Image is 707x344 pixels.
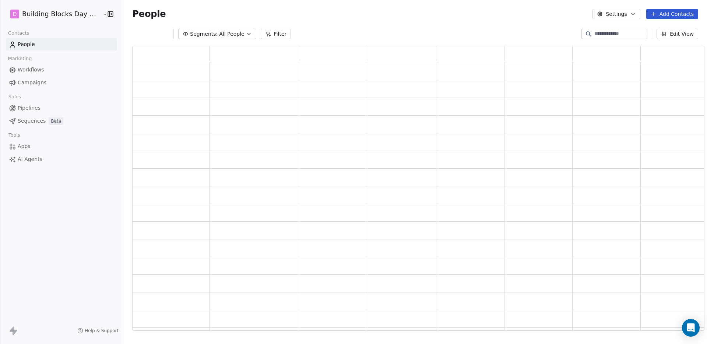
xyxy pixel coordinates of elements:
a: Apps [6,140,117,152]
button: Add Contacts [646,9,698,19]
a: AI Agents [6,153,117,165]
button: DBuilding Blocks Day Nurseries [9,8,98,20]
span: Building Blocks Day Nurseries [22,9,101,19]
span: AI Agents [18,155,42,163]
button: Filter [261,29,291,39]
span: Campaigns [18,79,46,87]
span: D [13,10,17,18]
span: Help & Support [85,328,119,334]
a: Help & Support [77,328,119,334]
span: Sales [5,91,24,102]
button: Settings [592,9,640,19]
span: Sequences [18,117,46,125]
span: Beta [49,117,63,125]
span: Pipelines [18,104,41,112]
a: Pipelines [6,102,117,114]
a: SequencesBeta [6,115,117,127]
a: People [6,38,117,50]
span: Apps [18,143,31,150]
div: Open Intercom Messenger [682,319,700,337]
span: Marketing [5,53,35,64]
span: People [132,8,166,20]
a: Workflows [6,64,117,76]
span: Segments: [190,30,218,38]
span: People [18,41,35,48]
button: Edit View [657,29,698,39]
a: Campaigns [6,77,117,89]
span: All People [219,30,244,38]
span: Workflows [18,66,44,74]
span: Contacts [5,28,32,39]
span: Tools [5,130,23,141]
